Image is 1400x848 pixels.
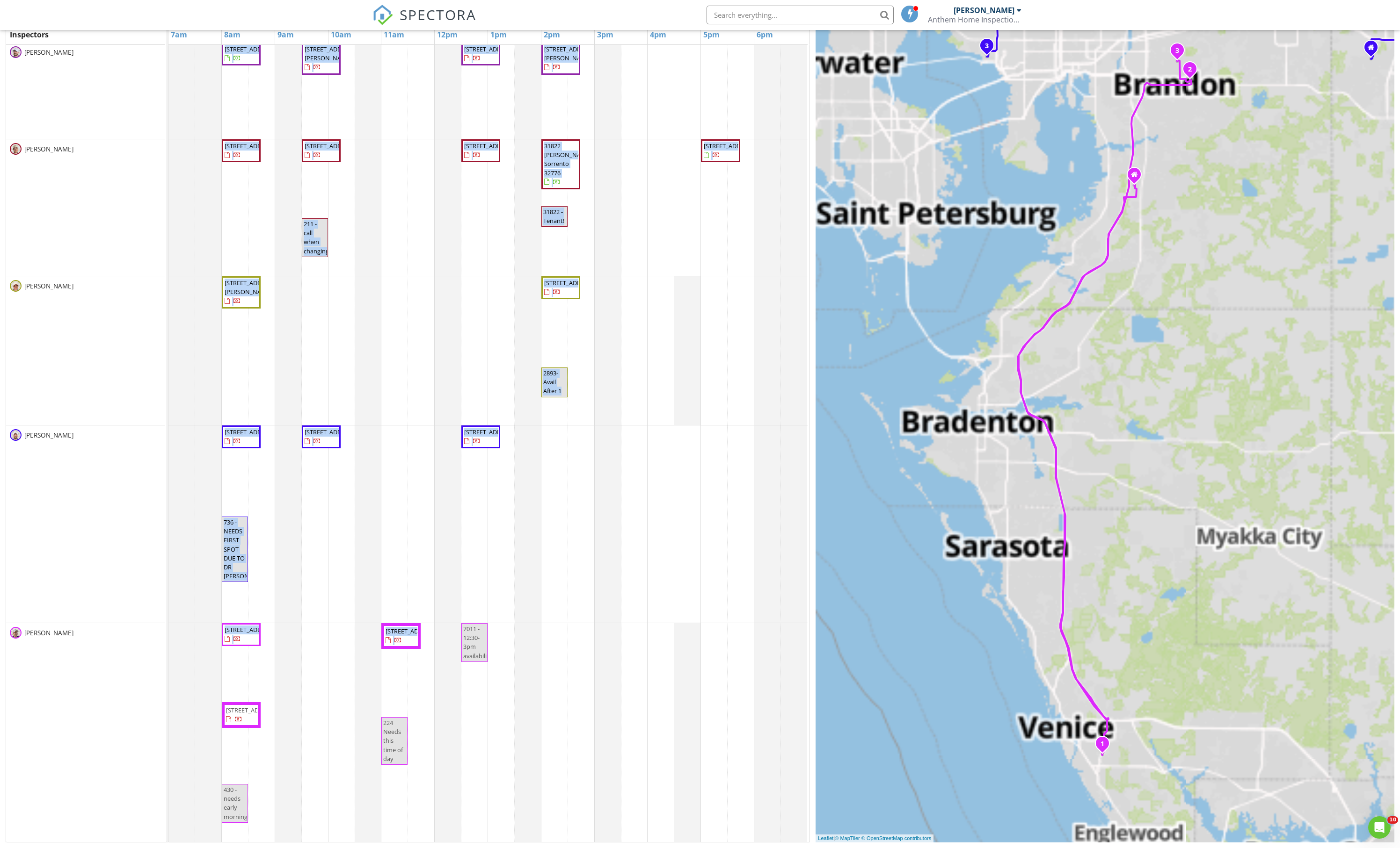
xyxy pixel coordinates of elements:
span: Inspectors [10,29,49,40]
span: 736 - NEEDS FIRST SPOT DUE TO DR [PERSON_NAME] [224,518,271,580]
a: 10am [328,27,354,42]
span: [STREET_ADDRESS][PERSON_NAME] [544,45,597,62]
div: [PERSON_NAME] [954,6,1014,15]
a: Leaflet [818,835,833,841]
span: 31822 [PERSON_NAME], Sorrento 32776 [544,142,593,177]
span: [PERSON_NAME] [22,48,75,57]
span: [STREET_ADDRESS] [225,45,277,53]
span: 7011 - 12:30-3pm availability [463,625,492,660]
a: 8am [222,27,243,42]
a: SPECTORA [372,13,476,32]
a: 11am [381,27,407,42]
img: screenshot_20240905_at_11.43.40pm.png [10,46,22,58]
a: 2pm [541,27,562,42]
span: [STREET_ADDRESS][PERSON_NAME] [225,279,277,296]
a: 1pm [488,27,509,42]
div: 224 Ball Park Ave, Seffner, FL 33584 [1177,50,1183,56]
span: [STREET_ADDRESS] [225,428,277,436]
img: screenshot_20240905_at_11.43.40pm.png [10,280,22,292]
span: [STREET_ADDRESS] [544,279,597,287]
span: [STREET_ADDRESS] [225,625,277,634]
div: 5115 Ashwood Dr, Lakeland FL 33811 [1371,47,1377,53]
span: [STREET_ADDRESS] [464,45,517,53]
span: 10 [1387,816,1398,824]
span: 430 - needs early morning [224,785,248,821]
span: SPECTORA [400,5,476,24]
div: Anthem Home Inspections [928,15,1021,24]
span: [STREET_ADDRESS] [226,706,278,714]
a: © OpenStreetMap contributors [861,835,931,841]
span: [PERSON_NAME] [22,431,75,440]
span: [STREET_ADDRESS] [225,142,277,150]
img: screenshot_20240905_at_11.43.40pm.png [10,143,22,155]
div: 10009 Rose Petal Pl, Riverview FL 33578 [1134,174,1140,180]
a: 7am [168,27,190,42]
span: 211 - call when changing [304,220,329,255]
span: [PERSON_NAME] [22,281,75,291]
a: 4pm [648,27,669,42]
span: [STREET_ADDRESS] [305,428,357,436]
div: 7011 Pelican Island Dr, Tampa, FL 33634 [987,45,992,51]
i: 3 [985,43,989,49]
span: [STREET_ADDRESS] [386,627,438,635]
a: 12pm [435,27,460,42]
img: The Best Home Inspection Software - Spectora [372,5,393,25]
img: screenshot_20240905_at_11.43.40pm.png [10,627,22,639]
a: 9am [275,27,296,42]
a: 3pm [595,27,616,42]
span: [STREET_ADDRESS] [464,428,517,436]
span: [STREET_ADDRESS] [464,142,517,150]
span: [STREET_ADDRESS] [704,142,756,150]
a: © MapTiler [835,835,860,841]
div: | [816,834,933,842]
span: [PERSON_NAME] [22,144,75,154]
span: [PERSON_NAME] [22,628,75,638]
span: [STREET_ADDRESS] [305,142,357,150]
i: 2 [1188,66,1192,72]
span: 224 Needs this time of day [383,719,403,763]
i: 1 [1101,740,1104,747]
span: 2893-Avail After 1 [543,369,561,395]
div: 430 Summerlyn Dr, Valrico, FL 33594 [1190,69,1196,74]
span: 31822 - Tenant! [543,208,564,225]
img: screenshot_20240905_at_11.43.40pm.png [10,429,22,441]
span: [STREET_ADDRESS][PERSON_NAME] [305,45,357,62]
iframe: Intercom live chat [1368,816,1391,839]
i: 3 [1175,47,1179,54]
div: 1809 Plum Ln, Venice, FL 34293 [1102,743,1108,749]
a: 5pm [701,27,722,42]
a: 6pm [754,27,775,42]
input: Search everything... [707,6,894,24]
